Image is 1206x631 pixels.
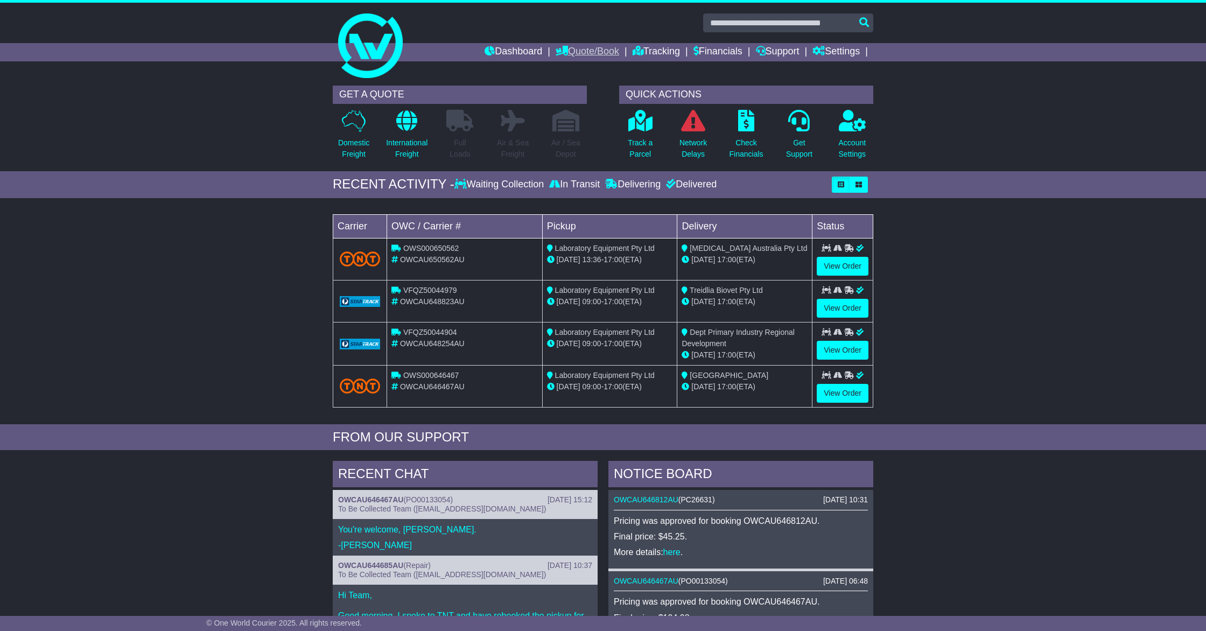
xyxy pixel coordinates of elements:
span: 17:00 [717,350,736,359]
a: Tracking [633,43,680,61]
p: Network Delays [679,137,707,160]
span: Laboratory Equipment Pty Ltd [555,244,655,253]
td: Status [812,214,873,238]
span: [GEOGRAPHIC_DATA] [690,371,768,380]
span: [DATE] [691,382,715,391]
p: Account Settings [839,137,866,160]
span: © One World Courier 2025. All rights reserved. [206,619,362,627]
span: Laboratory Equipment Pty Ltd [555,371,655,380]
span: [MEDICAL_DATA] Australia Pty Ltd [690,244,807,253]
span: Laboratory Equipment Pty Ltd [555,286,655,295]
span: PO00133054 [406,495,451,504]
p: Final price: $194.98. [614,613,868,623]
span: [DATE] [691,255,715,264]
img: GetCarrierServiceLogo [340,339,380,349]
span: Dept Primary Industry Regional Development [682,328,794,348]
a: OWCAU646812AU [614,495,678,504]
span: PC26631 [681,495,712,504]
p: Air / Sea Depot [551,137,580,160]
span: 17:00 [717,297,736,306]
div: FROM OUR SUPPORT [333,430,873,445]
span: OWCAU648823AU [400,297,465,306]
span: OWS000650562 [403,244,459,253]
a: InternationalFreight [385,109,428,166]
span: To Be Collected Team ([EMAIL_ADDRESS][DOMAIN_NAME]) [338,504,546,513]
p: International Freight [386,137,427,160]
div: [DATE] 10:37 [548,561,592,570]
div: NOTICE BOARD [608,461,873,490]
span: [DATE] [557,339,580,348]
span: [DATE] [557,297,580,306]
span: [DATE] [557,255,580,264]
a: Dashboard [485,43,542,61]
div: ( ) [614,577,868,586]
span: 17:00 [604,382,622,391]
img: TNT_Domestic.png [340,378,380,393]
span: [DATE] [691,297,715,306]
td: Pickup [542,214,677,238]
p: Domestic Freight [338,137,369,160]
span: OWCAU646467AU [400,382,465,391]
span: 17:00 [717,255,736,264]
p: Pricing was approved for booking OWCAU646812AU. [614,516,868,526]
span: 17:00 [604,255,622,264]
td: Carrier [333,214,387,238]
div: RECENT ACTIVITY - [333,177,454,192]
div: Delivered [663,179,717,191]
a: OWCAU646467AU [338,495,403,504]
div: QUICK ACTIONS [619,86,873,104]
td: OWC / Carrier # [387,214,543,238]
div: (ETA) [682,349,808,361]
div: - (ETA) [547,296,673,307]
div: Waiting Collection [454,179,546,191]
a: CheckFinancials [729,109,764,166]
div: [DATE] 06:48 [823,577,868,586]
a: DomesticFreight [338,109,370,166]
img: GetCarrierServiceLogo [340,296,380,307]
span: [DATE] [557,382,580,391]
span: PO00133054 [681,577,726,585]
div: ( ) [338,495,592,504]
div: (ETA) [682,254,808,265]
div: In Transit [546,179,602,191]
img: TNT_Domestic.png [340,251,380,266]
a: GetSupport [786,109,813,166]
span: VFQZ50044904 [403,328,457,336]
span: Laboratory Equipment Pty Ltd [555,328,655,336]
div: [DATE] 10:31 [823,495,868,504]
a: here [663,548,681,557]
a: AccountSettings [838,109,867,166]
p: More details: . [614,547,868,557]
p: You're welcome, [PERSON_NAME]. [338,524,592,535]
a: OWCAU646467AU [614,577,678,585]
a: View Order [817,384,868,403]
p: Air & Sea Freight [497,137,529,160]
span: To Be Collected Team ([EMAIL_ADDRESS][DOMAIN_NAME]) [338,570,546,579]
a: Support [756,43,800,61]
a: Quote/Book [556,43,619,61]
span: 17:00 [604,297,622,306]
a: View Order [817,257,868,276]
span: 09:00 [583,339,601,348]
div: [DATE] 15:12 [548,495,592,504]
span: 17:00 [717,382,736,391]
span: 09:00 [583,297,601,306]
a: Settings [812,43,860,61]
a: Track aParcel [627,109,653,166]
div: - (ETA) [547,338,673,349]
p: Final price: $45.25. [614,531,868,542]
p: Check Financials [730,137,763,160]
a: OWCAU644685AU [338,561,403,570]
span: Repair [406,561,428,570]
span: Treidlia Biovet Pty Ltd [690,286,763,295]
a: NetworkDelays [679,109,707,166]
td: Delivery [677,214,812,238]
div: GET A QUOTE [333,86,587,104]
div: (ETA) [682,381,808,392]
a: View Order [817,299,868,318]
span: VFQZ50044979 [403,286,457,295]
a: Financials [693,43,742,61]
p: -[PERSON_NAME] [338,540,592,550]
div: (ETA) [682,296,808,307]
div: Delivering [602,179,663,191]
